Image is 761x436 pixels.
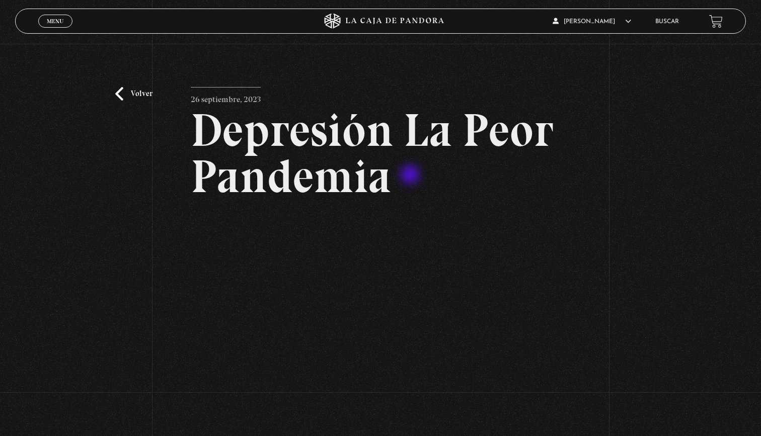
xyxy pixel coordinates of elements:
span: [PERSON_NAME] [553,19,631,25]
a: Volver [115,87,153,101]
span: Cerrar [43,27,67,34]
a: Buscar [655,19,679,25]
a: View your shopping cart [709,15,723,28]
span: Menu [47,18,63,24]
h2: Depresión La Peor Pandemia [191,107,571,200]
iframe: To enrich screen reader interactions, please activate Accessibility in Grammarly extension settings [191,215,571,428]
p: 26 septiembre, 2023 [191,87,261,107]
